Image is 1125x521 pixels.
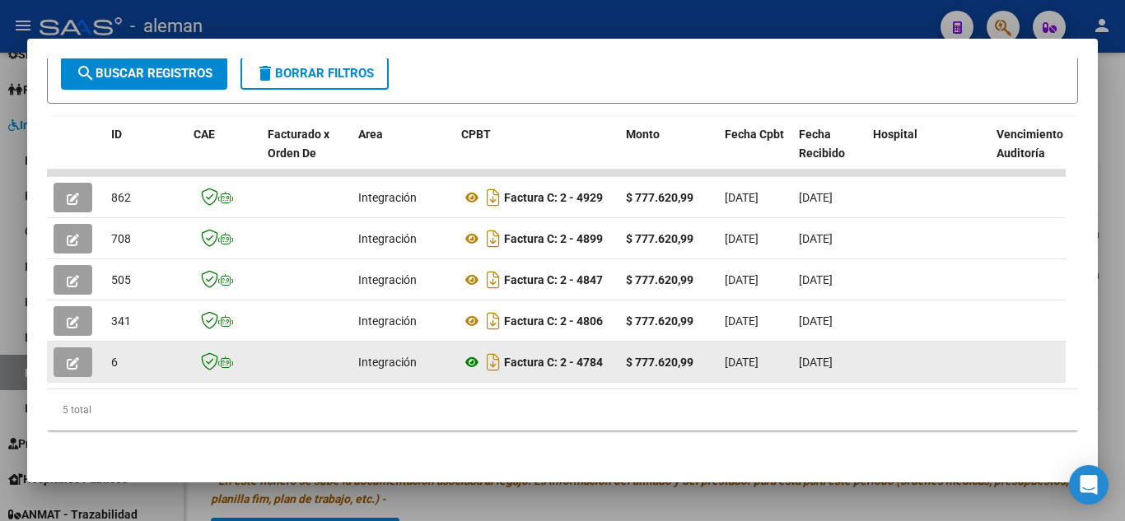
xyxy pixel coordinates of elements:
span: 6 [111,356,118,369]
strong: $ 777.620,99 [626,191,693,204]
span: CPBT [461,128,491,141]
datatable-header-cell: Hospital [866,117,990,189]
span: [DATE] [725,314,759,328]
span: Facturado x Orden De [268,128,329,160]
i: Descargar documento [483,267,504,293]
strong: $ 777.620,99 [626,314,693,328]
strong: Factura C: 2 - 4806 [504,314,603,328]
span: Fecha Recibido [799,128,845,160]
span: Monto [626,128,660,141]
i: Descargar documento [483,308,504,334]
span: CAE [194,128,215,141]
i: Descargar documento [483,349,504,375]
span: [DATE] [725,273,759,286]
mat-icon: search [76,63,96,83]
span: Integración [358,273,417,286]
span: 862 [111,191,131,204]
span: Integración [358,232,417,245]
div: 5 total [47,389,1078,430]
span: Area [358,128,383,141]
datatable-header-cell: Vencimiento Auditoría [990,117,1064,189]
span: [DATE] [799,273,833,286]
strong: Factura C: 2 - 4784 [504,356,603,369]
span: [DATE] [799,314,833,328]
datatable-header-cell: Facturado x Orden De [261,117,352,189]
span: [DATE] [799,191,833,204]
datatable-header-cell: CAE [187,117,261,189]
strong: $ 777.620,99 [626,356,693,369]
span: Buscar Registros [76,66,212,81]
span: [DATE] [725,191,759,204]
span: [DATE] [799,356,833,369]
span: Integración [358,356,417,369]
datatable-header-cell: ID [105,117,187,189]
button: Borrar Filtros [240,57,389,90]
span: Vencimiento Auditoría [997,128,1063,160]
span: 505 [111,273,131,286]
i: Descargar documento [483,226,504,252]
i: Descargar documento [483,184,504,211]
button: Buscar Registros [61,57,227,90]
span: Borrar Filtros [255,66,374,81]
div: Open Intercom Messenger [1069,465,1109,505]
strong: Factura C: 2 - 4929 [504,191,603,204]
span: 708 [111,232,131,245]
span: [DATE] [725,356,759,369]
span: 341 [111,314,131,328]
strong: Factura C: 2 - 4847 [504,273,603,286]
datatable-header-cell: Monto [619,117,718,189]
datatable-header-cell: Area [352,117,455,189]
span: Integración [358,191,417,204]
span: Integración [358,314,417,328]
span: Hospital [873,128,917,141]
strong: $ 777.620,99 [626,232,693,245]
span: [DATE] [725,232,759,245]
strong: $ 777.620,99 [626,273,693,286]
datatable-header-cell: CPBT [455,117,619,189]
span: Fecha Cpbt [725,128,784,141]
mat-icon: delete [255,63,275,83]
strong: Factura C: 2 - 4899 [504,232,603,245]
datatable-header-cell: Fecha Recibido [792,117,866,189]
span: ID [111,128,122,141]
datatable-header-cell: Fecha Cpbt [718,117,792,189]
span: [DATE] [799,232,833,245]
